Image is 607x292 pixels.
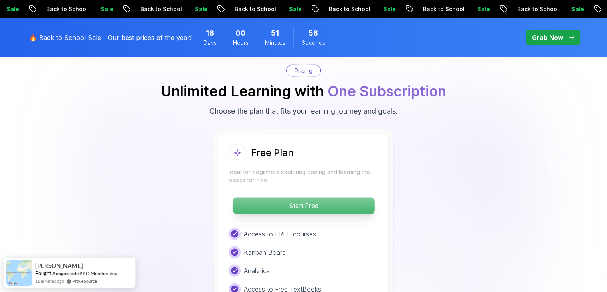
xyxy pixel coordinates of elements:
[320,5,375,13] p: Back to School
[35,278,64,284] span: 16 minutes ago
[226,5,281,13] p: Back to School
[232,197,375,215] button: Start Free
[233,39,249,47] span: Hours
[229,168,379,184] p: Ideal for beginners exploring coding and learning the basics for free.
[532,33,563,42] p: Grab Now
[469,5,494,13] p: Sale
[281,5,306,13] p: Sale
[308,28,318,39] span: 58 Seconds
[235,28,246,39] span: 0 Hours
[302,39,325,47] span: Seconds
[244,229,316,239] p: Access to FREE courses
[244,266,270,276] p: Analytics
[229,202,379,210] a: Start Free
[210,106,398,117] p: Choose the plan that fits your learning journey and goals.
[72,278,97,284] a: ProveSource
[233,198,374,214] p: Start Free
[265,39,285,47] span: Minutes
[6,260,32,286] img: provesource social proof notification image
[52,270,117,276] a: Amigoscode PRO Membership
[186,5,212,13] p: Sale
[204,39,217,47] span: Days
[29,33,192,42] p: 🔥 Back to School Sale - Our best prices of the year!
[415,5,469,13] p: Back to School
[563,5,589,13] p: Sale
[161,83,446,99] h2: Unlimited Learning with
[38,5,92,13] p: Back to School
[244,248,286,257] p: Kanban Board
[35,262,83,269] span: [PERSON_NAME]
[375,5,400,13] p: Sale
[509,5,563,13] p: Back to School
[251,146,294,159] h2: Free Plan
[206,28,214,39] span: 16 Days
[295,67,312,75] p: Pricing
[271,28,279,39] span: 51 Minutes
[132,5,186,13] p: Back to School
[328,82,446,100] span: One Subscription
[92,5,118,13] p: Sale
[35,270,51,276] span: Bought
